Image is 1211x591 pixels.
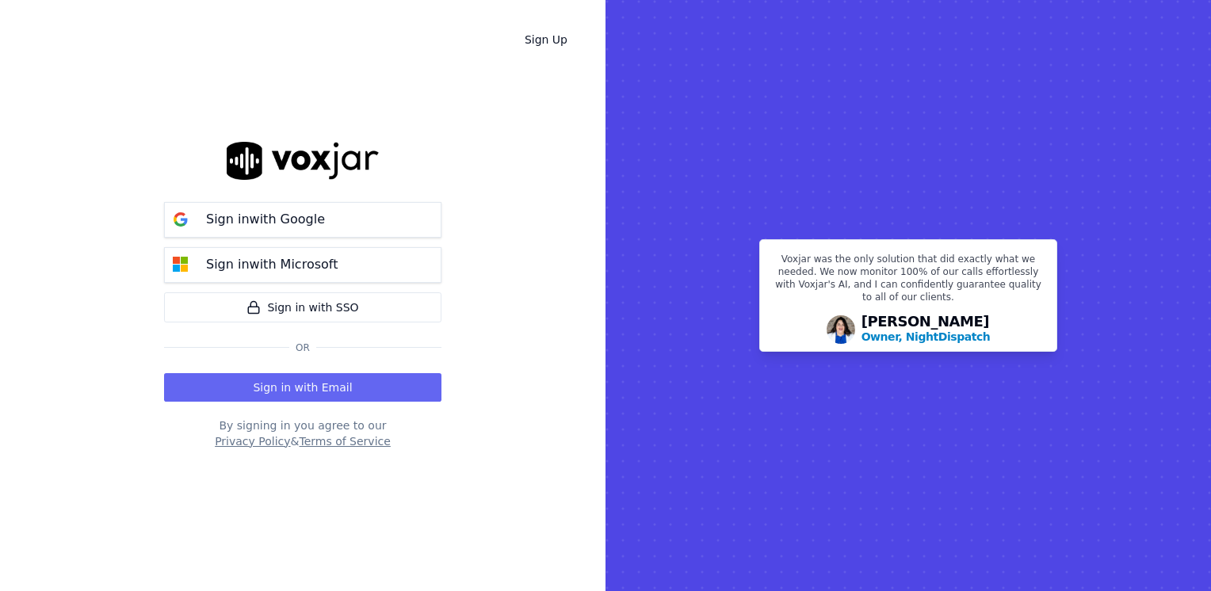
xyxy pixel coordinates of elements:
[861,329,991,345] p: Owner, NightDispatch
[165,249,197,280] img: microsoft Sign in button
[165,204,197,235] img: google Sign in button
[827,315,855,344] img: Avatar
[164,373,441,402] button: Sign in with Email
[512,25,580,54] a: Sign Up
[289,341,316,354] span: Or
[770,253,1047,310] p: Voxjar was the only solution that did exactly what we needed. We now monitor 100% of our calls ef...
[227,142,379,179] img: logo
[164,292,441,322] a: Sign in with SSO
[206,210,325,229] p: Sign in with Google
[164,418,441,449] div: By signing in you agree to our &
[206,255,338,274] p: Sign in with Microsoft
[299,433,390,449] button: Terms of Service
[164,202,441,238] button: Sign inwith Google
[215,433,290,449] button: Privacy Policy
[861,315,991,345] div: [PERSON_NAME]
[164,247,441,283] button: Sign inwith Microsoft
